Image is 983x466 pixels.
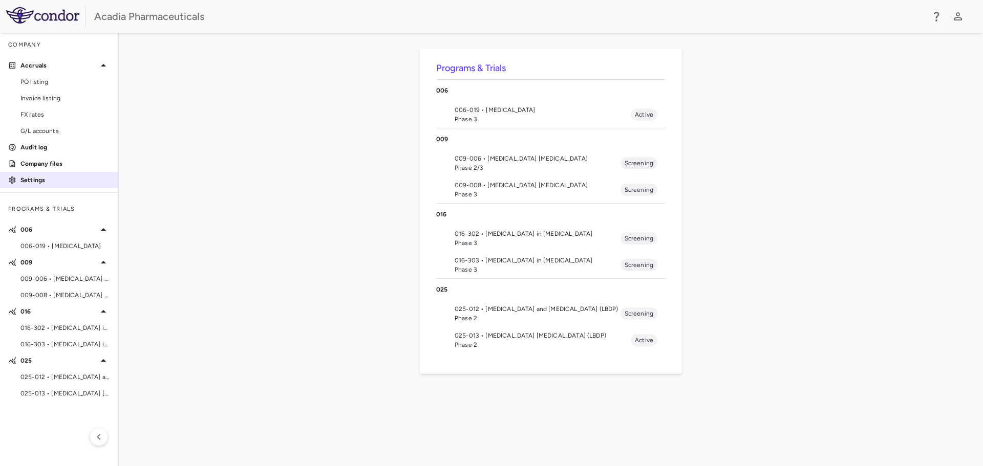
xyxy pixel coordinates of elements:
span: 009-006 • [MEDICAL_DATA] [MEDICAL_DATA] [455,154,621,163]
span: 025-012 • [MEDICAL_DATA] and [MEDICAL_DATA] (LBDP) [455,304,621,314]
span: 009-008 • [MEDICAL_DATA] [MEDICAL_DATA] [20,291,110,300]
li: 009-006 • [MEDICAL_DATA] [MEDICAL_DATA]Phase 2/3Screening [436,150,666,176]
span: 025-012 • [MEDICAL_DATA] and [MEDICAL_DATA] (LBDP) [20,372,110,382]
span: 006-019 • [MEDICAL_DATA] [455,105,631,115]
span: 016-303 • [MEDICAL_DATA] in [MEDICAL_DATA] [455,256,621,265]
div: 009 [436,128,666,150]
p: 009 [20,258,97,267]
li: 016-302 • [MEDICAL_DATA] in [MEDICAL_DATA]Phase 3Screening [436,225,666,252]
div: 016 [436,204,666,225]
h6: Programs & Trials [436,61,666,75]
span: Phase 2 [455,340,631,349]
li: 016-303 • [MEDICAL_DATA] in [MEDICAL_DATA]Phase 3Screening [436,252,666,278]
p: Audit log [20,143,110,152]
p: 009 [436,135,666,144]
span: 025-013 • [MEDICAL_DATA] [MEDICAL_DATA] (LBDP) [20,389,110,398]
p: 016 [20,307,97,316]
p: 016 [436,210,666,219]
span: Screening [621,309,657,318]
li: 025-012 • [MEDICAL_DATA] and [MEDICAL_DATA] (LBDP)Phase 2Screening [436,300,666,327]
span: 006-019 • [MEDICAL_DATA] [20,241,110,251]
p: 025 [20,356,97,365]
span: Screening [621,159,657,168]
div: 006 [436,80,666,101]
li: 025-013 • [MEDICAL_DATA] [MEDICAL_DATA] (LBDP)Phase 2Active [436,327,666,353]
span: Screening [621,185,657,194]
span: Phase 3 [455,190,621,199]
p: 006 [20,225,97,234]
span: 016-302 • [MEDICAL_DATA] in [MEDICAL_DATA] [455,229,621,238]
span: Active [631,336,657,345]
div: 025 [436,279,666,300]
span: Screening [621,260,657,270]
span: Screening [621,234,657,243]
span: FX rates [20,110,110,119]
p: Settings [20,175,110,185]
span: Phase 3 [455,238,621,248]
span: G/L accounts [20,126,110,136]
p: 006 [436,86,666,95]
span: Phase 3 [455,115,631,124]
span: 016-303 • [MEDICAL_DATA] in [MEDICAL_DATA] [20,340,110,349]
div: Acadia Pharmaceuticals [94,9,924,24]
span: 016-302 • [MEDICAL_DATA] in [MEDICAL_DATA] [20,323,110,332]
span: Phase 2/3 [455,163,621,172]
span: Active [631,110,657,119]
span: 009-006 • [MEDICAL_DATA] [MEDICAL_DATA] [20,274,110,283]
span: 025-013 • [MEDICAL_DATA] [MEDICAL_DATA] (LBDP) [455,331,631,340]
p: 025 [436,285,666,294]
p: Accruals [20,61,97,70]
span: PO listing [20,77,110,86]
span: Phase 3 [455,265,621,274]
span: Phase 2 [455,314,621,323]
p: Company files [20,159,110,168]
li: 006-019 • [MEDICAL_DATA]Phase 3Active [436,101,666,128]
span: Invoice listing [20,94,110,103]
span: 009-008 • [MEDICAL_DATA] [MEDICAL_DATA] [455,181,621,190]
li: 009-008 • [MEDICAL_DATA] [MEDICAL_DATA]Phase 3Screening [436,176,666,203]
img: logo-full-SnFGN8VE.png [6,7,79,24]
